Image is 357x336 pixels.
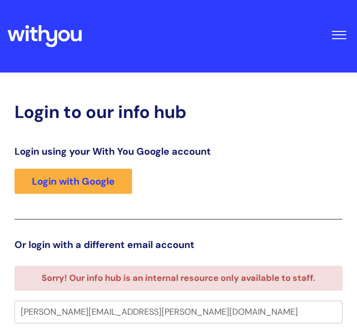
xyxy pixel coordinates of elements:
h2: Login to our info hub [15,102,342,122]
li: Sorry! Our info hub is an internal resource only available to staff. [31,270,325,286]
input: Your e-mail address [15,301,342,323]
h3: Login using your With You Google account [15,146,342,157]
h3: Or login with a different email account [15,239,342,250]
a: Login with Google [15,169,132,194]
button: Toggle Navigation [328,17,350,47]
